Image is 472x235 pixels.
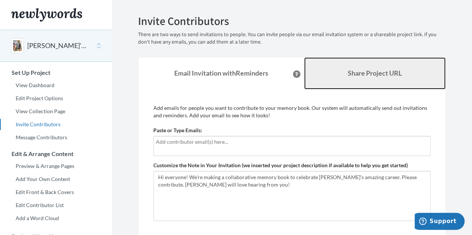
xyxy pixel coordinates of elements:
[348,69,402,77] b: Share Project URL
[153,104,431,119] p: Add emails for people you want to contribute to your memory book. Our system will automatically s...
[0,150,112,157] h3: Edit & Arrange Content
[156,138,428,146] input: Add contributor email(s) here...
[174,69,268,77] strong: Email Invitation with Reminders
[0,69,112,76] h3: Set Up Project
[138,15,446,27] h2: Invite Contributors
[415,213,465,231] iframe: Opens a widget where you can chat to one of our agents
[153,162,408,169] label: Customize the Note in Your Invitation (we inserted your project description if available to help ...
[138,31,446,46] p: There are two ways to send invitations to people. You can invite people via our email invitation ...
[153,171,431,221] textarea: Hi everyone! We're making a collaborative memory book to celebrate [PERSON_NAME]'s amazing career...
[27,41,88,51] button: [PERSON_NAME]'s 25 Years of Inspiring Leadership
[153,127,202,134] label: Paste or Type Emails:
[11,8,82,22] img: Newlywords logo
